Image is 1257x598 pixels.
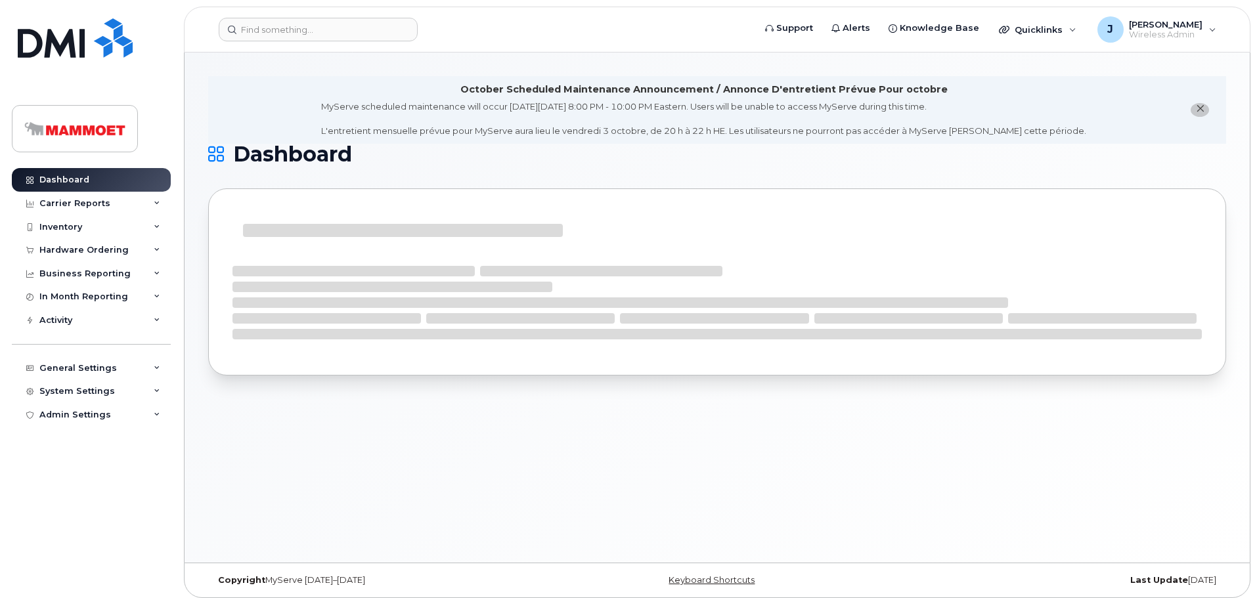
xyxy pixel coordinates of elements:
a: Keyboard Shortcuts [669,575,755,585]
span: Dashboard [233,144,352,164]
div: [DATE] [887,575,1226,586]
div: MyServe scheduled maintenance will occur [DATE][DATE] 8:00 PM - 10:00 PM Eastern. Users will be u... [321,100,1086,137]
strong: Copyright [218,575,265,585]
strong: Last Update [1130,575,1188,585]
button: close notification [1191,103,1209,117]
div: MyServe [DATE]–[DATE] [208,575,548,586]
div: October Scheduled Maintenance Announcement / Annonce D'entretient Prévue Pour octobre [460,83,948,96]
